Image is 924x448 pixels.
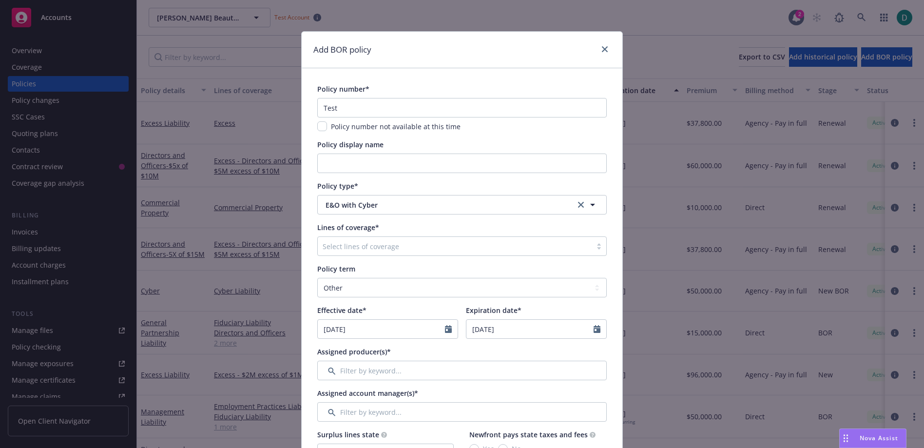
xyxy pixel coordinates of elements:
input: Filter by keyword... [317,402,607,422]
input: MM/DD/YYYY [466,320,594,338]
span: Assigned account manager(s)* [317,389,418,398]
input: MM/DD/YYYY [318,320,445,338]
button: E&O with Cyberclear selection [317,195,607,214]
span: Expiration date* [466,306,521,315]
span: Newfront pays state taxes and fees [469,430,588,439]
a: close [599,43,611,55]
span: Policy term [317,264,355,273]
input: Filter by keyword... [317,361,607,380]
span: Policy number not available at this time [331,122,461,131]
button: Nova Assist [839,429,906,448]
div: Drag to move [840,429,852,448]
h1: Add BOR policy [313,43,371,56]
a: clear selection [575,199,587,211]
span: Effective date* [317,306,366,315]
svg: Calendar [594,325,600,333]
span: Assigned producer(s)* [317,347,391,356]
span: E&O with Cyber [326,200,560,210]
span: Policy number* [317,84,369,94]
span: Lines of coverage* [317,223,379,232]
span: Surplus lines state [317,430,379,439]
span: Policy display name [317,140,384,149]
span: Policy type* [317,181,358,191]
span: Nova Assist [860,434,898,442]
svg: Calendar [445,325,452,333]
